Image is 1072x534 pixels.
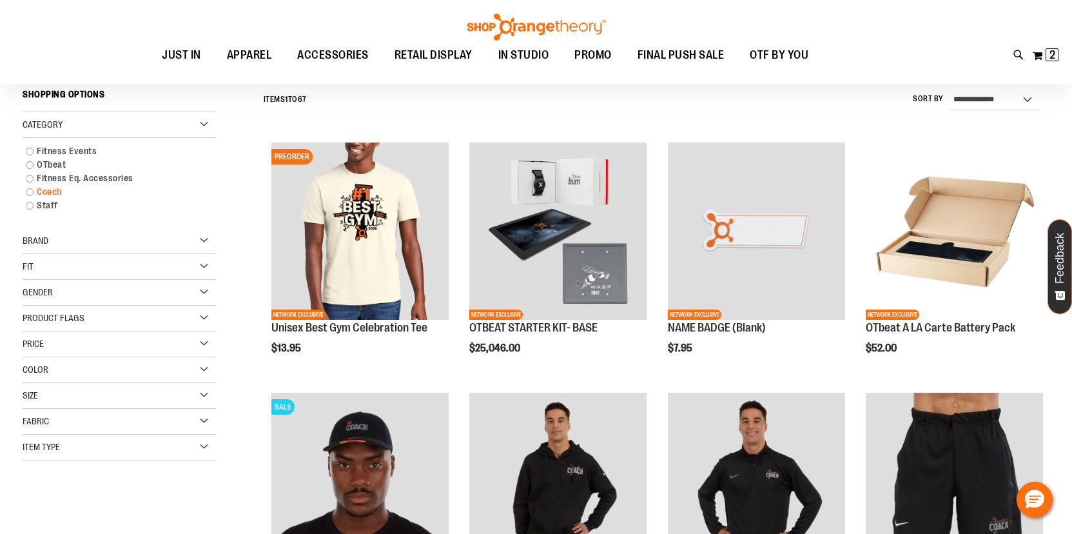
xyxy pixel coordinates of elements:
button: Hello, have a question? Let’s chat. [1017,482,1053,518]
span: OTF BY YOU [750,41,808,70]
a: ACCESSORIES [284,41,382,70]
span: IN STUDIO [498,41,549,70]
a: Product image for OTbeat A LA Carte Battery PackNETWORK EXCLUSIVE [866,143,1043,322]
a: Staff [19,199,205,212]
span: NETWORK EXCLUSIVE [469,310,523,320]
span: Feedback [1054,233,1066,284]
span: $52.00 [866,342,899,354]
span: ACCESSORIES [297,41,369,70]
button: Feedback - Show survey [1048,219,1072,314]
label: Sort By [913,94,944,104]
div: product [463,136,653,387]
a: OTF Unisex Best Gym TeePREORDERNETWORK EXCLUSIVE [271,143,449,322]
span: Size [23,390,38,400]
a: PROMO [561,41,625,70]
a: FINAL PUSH SALE [625,41,737,70]
span: $25,046.00 [469,342,522,354]
a: OTBEAT STARTER KIT- BASENETWORK EXCLUSIVE [469,143,647,322]
span: 67 [298,95,307,104]
a: NAME BADGE (Blank)NETWORK EXCLUSIVE [668,143,845,322]
img: OTBEAT STARTER KIT- BASE [469,143,647,320]
a: OTBEAT STARTER KIT- BASE [469,321,598,334]
img: Shop Orangetheory [465,14,607,41]
span: $7.95 [668,342,694,354]
span: Gender [23,287,53,297]
a: RETAIL DISPLAY [382,41,485,70]
span: APPAREL [227,41,272,70]
span: SALE [271,399,295,415]
a: Unisex Best Gym Celebration Tee [271,321,427,334]
span: RETAIL DISPLAY [395,41,473,70]
a: Fitness Eq. Accessories [19,172,205,185]
span: Category [23,119,63,130]
span: Item Type [23,442,60,452]
span: Fabric [23,416,49,426]
span: NETWORK EXCLUSIVE [866,310,919,320]
h2: Items to [264,90,307,110]
span: 1 [285,95,288,104]
a: JUST IN [149,41,214,70]
span: Price [23,339,44,349]
a: OTF BY YOU [737,41,821,70]
div: product [661,136,852,387]
a: Coach [19,185,205,199]
span: JUST IN [162,41,201,70]
div: product [265,136,455,387]
img: NAME BADGE (Blank) [668,143,845,320]
a: OTbeat A LA Carte Battery Pack [866,321,1015,334]
a: NAME BADGE (Blank) [668,321,766,334]
a: APPAREL [214,41,285,70]
span: NETWORK EXCLUSIVE [668,310,721,320]
span: $13.95 [271,342,303,354]
span: Product Flags [23,313,84,323]
a: Fitness Events [19,144,205,158]
strong: Shopping Options [23,83,216,112]
span: Brand [23,235,48,246]
span: FINAL PUSH SALE [638,41,725,70]
img: OTF Unisex Best Gym Tee [271,143,449,320]
span: 2 [1049,48,1055,61]
span: Fit [23,261,34,272]
img: Product image for OTbeat A LA Carte Battery Pack [866,143,1043,320]
div: product [859,136,1049,387]
a: IN STUDIO [485,41,562,70]
a: OTbeat [19,158,205,172]
span: PROMO [574,41,612,70]
span: PREORDER [271,149,313,164]
span: NETWORK EXCLUSIVE [271,310,325,320]
span: Color [23,364,48,375]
